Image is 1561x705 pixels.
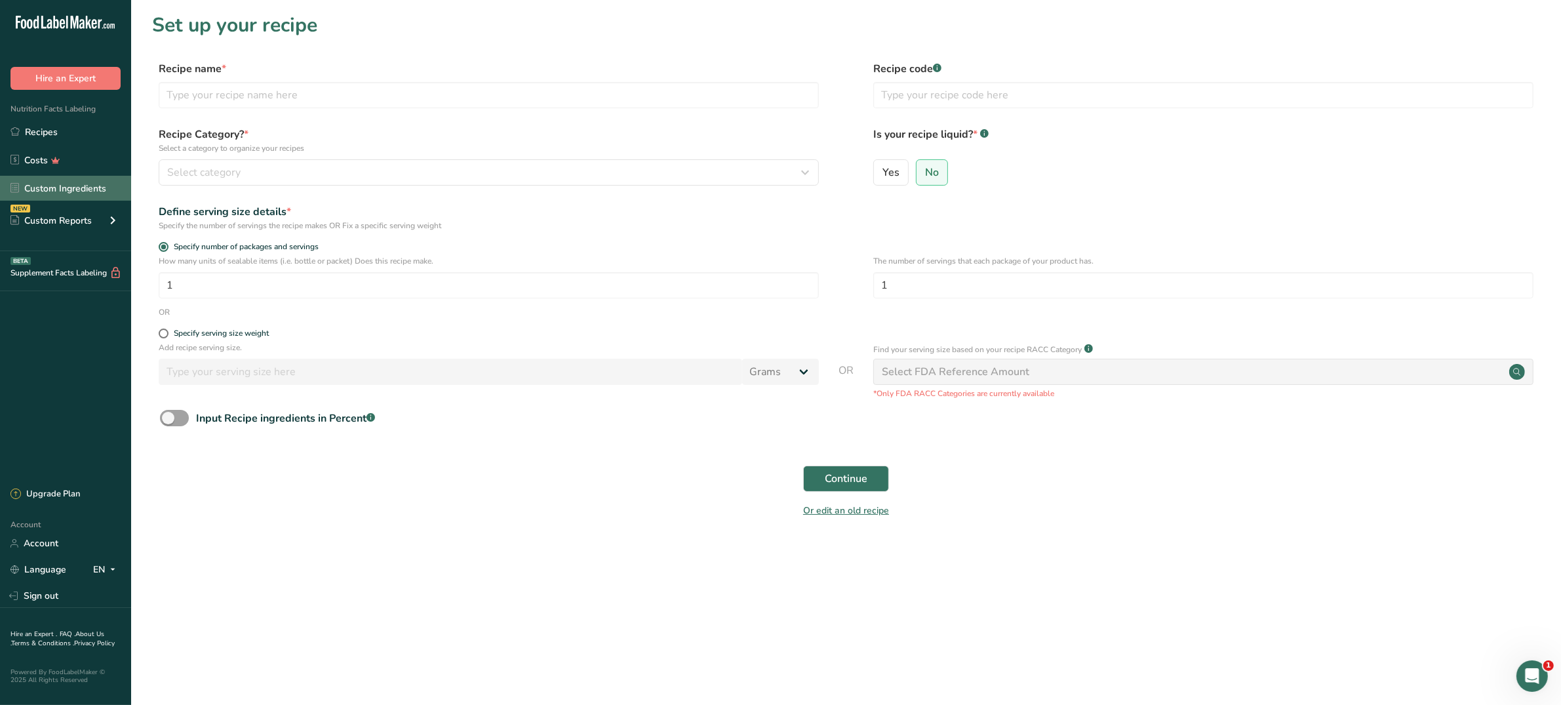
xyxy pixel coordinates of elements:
span: Yes [882,166,899,179]
div: Custom Reports [10,214,92,228]
label: Is your recipe liquid? [873,127,1533,154]
label: Recipe Category? [159,127,819,154]
button: Select category [159,159,819,186]
div: NEW [10,205,30,212]
p: Add recipe serving size. [159,342,819,353]
input: Type your recipe code here [873,82,1533,108]
div: Upgrade Plan [10,488,80,501]
a: Language [10,558,66,581]
div: Powered By FoodLabelMaker © 2025 All Rights Reserved [10,668,121,684]
button: Continue [803,466,889,492]
h1: Set up your recipe [152,10,1540,40]
span: Continue [825,471,867,487]
div: Specify serving size weight [174,329,269,338]
div: Specify the number of servings the recipe makes OR Fix a specific serving weight [159,220,819,232]
iframe: Intercom live chat [1516,660,1548,692]
input: Type your recipe name here [159,82,819,108]
div: BETA [10,257,31,265]
div: Select FDA Reference Amount [882,364,1029,380]
a: FAQ . [60,630,75,639]
a: Or edit an old recipe [803,504,889,517]
p: *Only FDA RACC Categories are currently available [873,388,1533,399]
label: Recipe code [873,61,1533,77]
div: EN [93,562,121,578]
p: Find your serving size based on your recipe RACC Category [873,344,1082,355]
button: Hire an Expert [10,67,121,90]
p: How many units of sealable items (i.e. bottle or packet) Does this recipe make. [159,255,819,267]
a: Privacy Policy [74,639,115,648]
span: Select category [167,165,241,180]
a: Terms & Conditions . [11,639,74,648]
div: OR [159,306,170,318]
a: About Us . [10,630,104,648]
span: OR [839,363,854,399]
label: Recipe name [159,61,819,77]
div: Define serving size details [159,204,819,220]
p: Select a category to organize your recipes [159,142,819,154]
input: Type your serving size here [159,359,742,385]
a: Hire an Expert . [10,630,57,639]
p: The number of servings that each package of your product has. [873,255,1533,267]
span: No [925,166,939,179]
span: 1 [1543,660,1554,671]
div: Input Recipe ingredients in Percent [196,411,375,426]
span: Specify number of packages and servings [168,242,319,252]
